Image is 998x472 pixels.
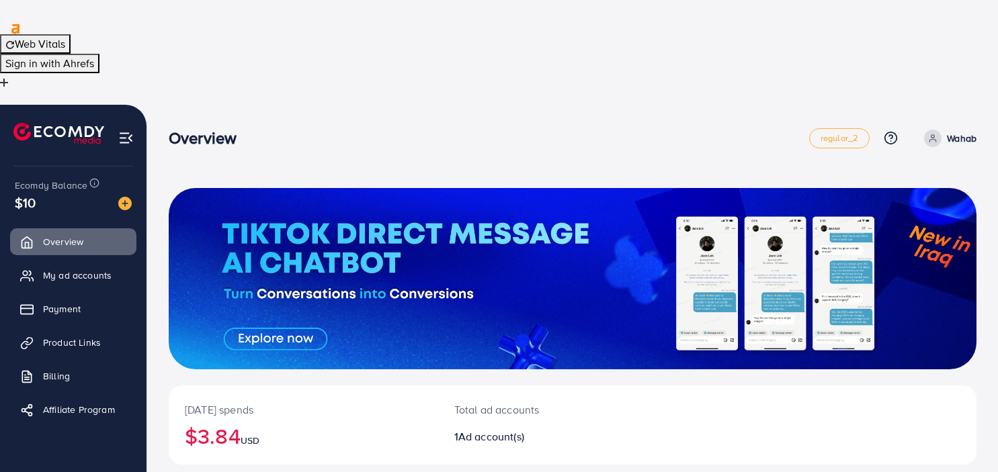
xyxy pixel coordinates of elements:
span: My ad accounts [43,269,112,282]
a: Billing [10,363,136,389]
span: Affiliate Program [43,403,115,416]
span: Product Links [43,336,101,349]
a: Product Links [10,329,136,356]
span: Billing [43,369,70,383]
a: Payment [10,295,136,322]
a: regular_2 [809,128,870,148]
span: Ecomdy Balance [15,179,87,192]
a: Overview [10,228,136,255]
span: $10 [15,193,36,212]
a: Affiliate Program [10,396,136,423]
h2: $3.84 [185,423,422,449]
a: My ad accounts [10,262,136,289]
span: Ad account(s) [458,429,524,444]
a: Wahab [919,130,976,147]
p: Total ad accounts [454,402,624,418]
h2: 1 [454,430,624,443]
h3: Overview [169,128,247,148]
span: regular_2 [821,134,858,142]
p: [DATE] spends [185,402,422,418]
span: Overview [43,235,83,248]
img: menu [118,130,134,146]
span: Payment [43,302,81,316]
img: logo [13,123,104,144]
p: Wahab [947,130,976,146]
img: image [118,197,132,210]
span: USD [241,434,259,447]
span: Sign in with Ahrefs [5,56,94,70]
span: Web Vitals [15,36,65,51]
